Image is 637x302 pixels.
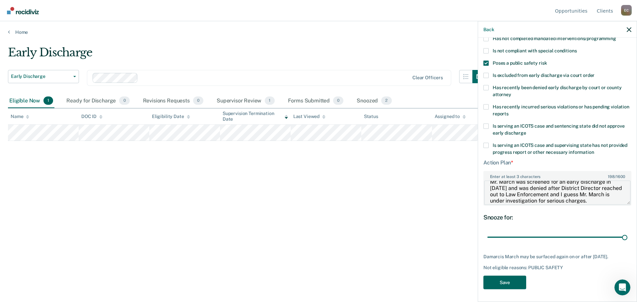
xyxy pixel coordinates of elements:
span: 0 [193,96,203,105]
span: 0 [119,96,129,105]
div: Forms Submitted [287,94,345,108]
div: Assigned to [435,114,466,119]
div: Eligibility Date [152,114,190,119]
span: Has not completed mandated interventions/programming [493,35,616,41]
span: Is serving an ICOTS case and sentencing state did not approve early discharge [493,123,624,135]
div: Snoozed [355,94,393,108]
span: Is excluded from early discharge via court order [493,72,595,78]
span: 2 [381,96,391,105]
span: 1 [265,96,274,105]
div: Snooze for: [483,213,631,221]
span: 0 [333,96,343,105]
button: Back [483,27,494,32]
div: DOC ID [81,114,103,119]
div: E C [621,5,632,16]
div: Name [11,114,29,119]
div: Supervisor Review [215,94,276,108]
div: Action Plan [483,159,631,165]
div: Eligible Now [8,94,54,108]
span: Early Discharge [11,74,71,79]
button: Profile dropdown button [621,5,632,16]
span: Has recently been denied early discharge by court or county attorney [493,85,622,97]
iframe: Intercom live chat [614,279,630,295]
div: Revisions Requests [142,94,205,108]
span: Is serving an ICOTS case and supervising state has not provided progress report or other necessar... [493,142,627,154]
div: Early Discharge [8,46,486,65]
img: Recidiviz [7,7,39,14]
button: Save [483,275,526,289]
span: 198 [608,174,615,179]
span: 1 [43,96,53,105]
div: Damarcis March may be surfaced again on or after [DATE]. [483,254,631,259]
div: Ready for Discharge [65,94,131,108]
a: Home [8,29,629,35]
div: Not eligible reasons: PUBLIC SAFETY [483,265,631,271]
div: Clear officers [412,75,443,81]
span: / 1600 [608,174,625,179]
span: Poses a public safety risk [493,60,547,65]
div: Status [364,114,378,119]
textarea: Mr. March was screened for an early discharge in [DATE] and was denied after District Director re... [484,180,631,205]
div: Last Viewed [293,114,325,119]
div: Supervision Termination Date [223,111,288,122]
label: Enter at least 3 characters [484,172,631,179]
span: Is not compliant with special conditions [493,48,577,53]
span: Has recently incurred serious violations or has pending violation reports [493,104,629,116]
